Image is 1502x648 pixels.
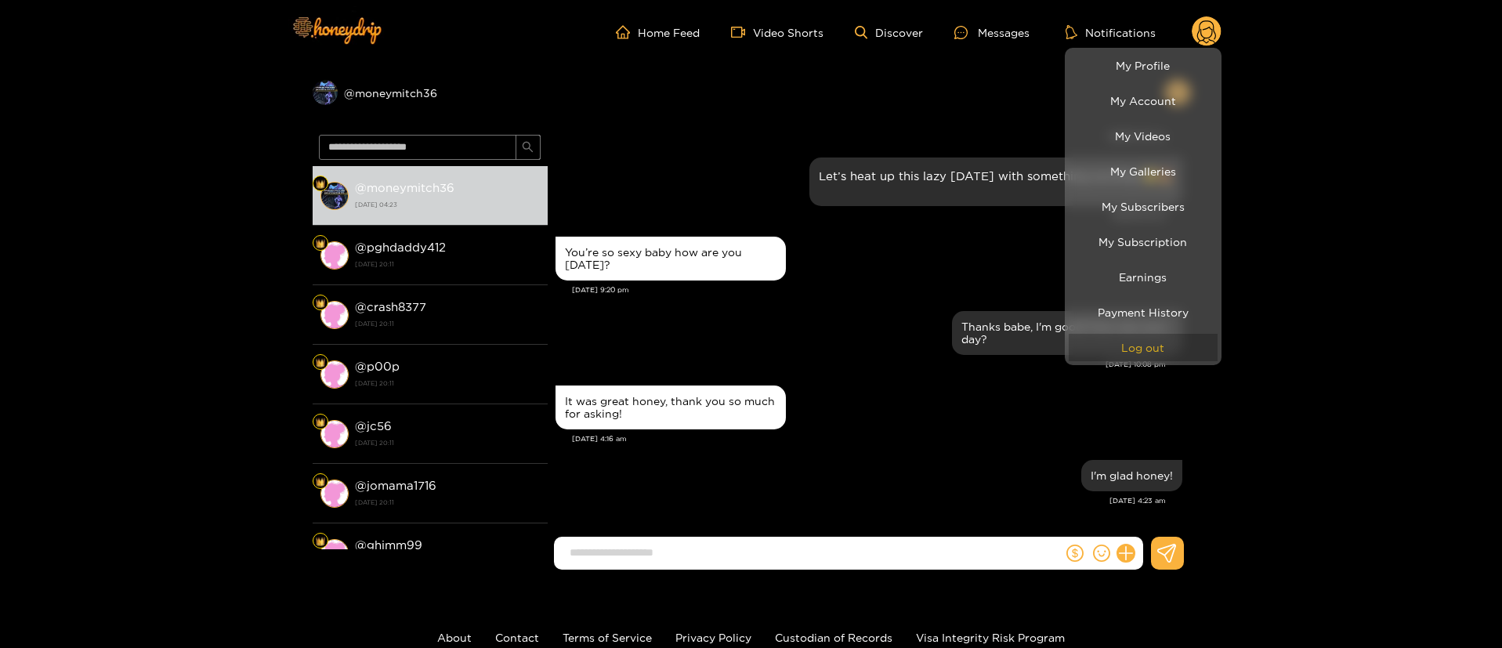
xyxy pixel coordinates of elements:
[1069,157,1218,185] a: My Galleries
[1069,87,1218,114] a: My Account
[1069,299,1218,326] a: Payment History
[1069,193,1218,220] a: My Subscribers
[1069,52,1218,79] a: My Profile
[1069,122,1218,150] a: My Videos
[1069,263,1218,291] a: Earnings
[1069,334,1218,361] button: Log out
[1069,228,1218,255] a: My Subscription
